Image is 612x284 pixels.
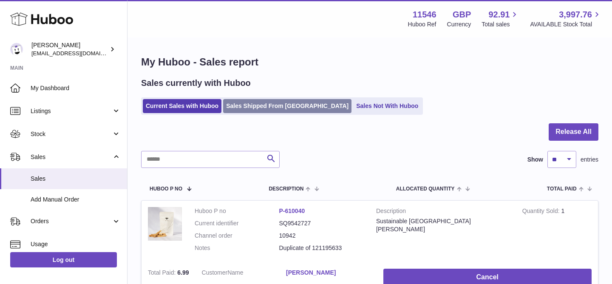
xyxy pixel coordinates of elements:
span: Usage [31,240,121,248]
div: [PERSON_NAME] [31,41,108,57]
a: Sales Not With Huboo [353,99,421,113]
div: Currency [447,20,471,28]
h1: My Huboo - Sales report [141,55,598,69]
strong: 11546 [413,9,436,20]
span: Orders [31,217,112,225]
strong: Description [376,207,510,217]
h2: Sales currently with Huboo [141,77,251,89]
p: Duplicate of 121195633 [279,244,364,252]
span: ALLOCATED Quantity [396,186,455,192]
td: 1 [516,201,598,263]
span: My Dashboard [31,84,121,92]
strong: Total Paid [148,269,177,278]
span: Huboo P no [150,186,182,192]
a: 3,997.76 AVAILABLE Stock Total [530,9,602,28]
img: 1669906436.jpeg [148,207,182,241]
a: P-610040 [279,207,305,214]
div: Sustainable [GEOGRAPHIC_DATA][PERSON_NAME] [376,217,510,233]
a: Current Sales with Huboo [143,99,221,113]
span: Sales [31,175,121,183]
span: Listings [31,107,112,115]
dd: 10942 [279,232,364,240]
dt: Current identifier [195,219,279,227]
dt: Huboo P no [195,207,279,215]
dt: Name [202,269,286,279]
span: Description [269,186,303,192]
strong: GBP [453,9,471,20]
dd: SQ9542727 [279,219,364,227]
img: Info@stpalo.com [10,43,23,56]
span: Total sales [482,20,519,28]
span: Add Manual Order [31,196,121,204]
span: AVAILABLE Stock Total [530,20,602,28]
span: Sales [31,153,112,161]
span: Customer [202,269,228,276]
span: 6.99 [177,269,189,276]
span: Stock [31,130,112,138]
a: [PERSON_NAME] [286,269,371,277]
span: [EMAIL_ADDRESS][DOMAIN_NAME] [31,50,125,57]
a: Sales Shipped From [GEOGRAPHIC_DATA] [223,99,351,113]
dt: Notes [195,244,279,252]
span: Total paid [547,186,577,192]
button: Release All [549,123,598,141]
span: 3,997.76 [559,9,592,20]
span: 92.91 [488,9,510,20]
a: 92.91 Total sales [482,9,519,28]
strong: Quantity Sold [522,207,561,216]
div: Huboo Ref [408,20,436,28]
label: Show [527,156,543,164]
a: Log out [10,252,117,267]
dt: Channel order [195,232,279,240]
span: entries [581,156,598,164]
